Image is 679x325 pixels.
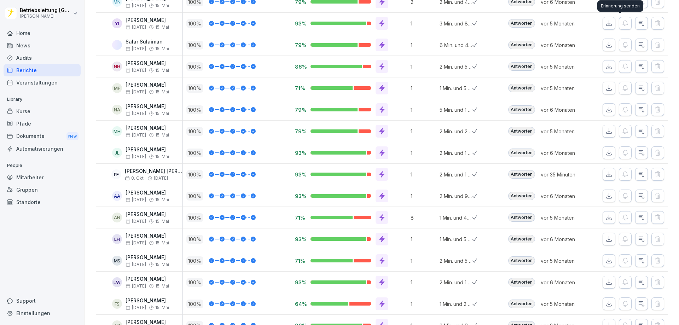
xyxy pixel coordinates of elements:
[440,85,472,92] p: 1 Min. und 58 Sek.
[295,20,305,27] p: 93%
[126,262,146,267] span: [DATE]
[295,150,305,156] p: 93%
[112,213,122,222] div: AN
[126,60,169,66] p: [PERSON_NAME]
[295,85,305,92] p: 71%
[440,128,472,135] p: 2 Min. und 22 Sek.
[508,105,535,114] div: Antworten
[186,105,203,114] p: 100 %
[295,214,305,221] p: 71%
[4,143,81,155] a: Automatisierungen
[4,39,81,52] a: News
[4,184,81,196] a: Gruppen
[411,214,436,221] p: 8
[4,307,81,319] a: Einstellungen
[155,3,169,8] span: 15. Mai
[4,117,81,130] div: Pfade
[186,192,203,201] p: 100 %
[186,170,203,179] p: 100 %
[126,190,169,196] p: [PERSON_NAME]
[126,3,146,8] span: [DATE]
[4,27,81,39] a: Home
[4,196,81,208] a: Standorte
[112,126,122,136] div: MH
[112,256,122,266] div: MS
[508,149,535,157] div: Antworten
[155,219,169,224] span: 15. Mai
[155,262,169,267] span: 15. Mai
[440,63,472,70] p: 2 Min. und 58 Sek.
[411,128,436,135] p: 1
[186,235,203,244] p: 100 %
[186,62,203,71] p: 100 %
[126,154,146,159] span: [DATE]
[541,20,592,27] p: vor 5 Monaten
[155,284,169,289] span: 15. Mai
[126,276,169,282] p: [PERSON_NAME]
[186,19,203,28] p: 100 %
[597,0,643,12] div: Erinnerung senden
[126,17,169,23] p: [PERSON_NAME]
[126,147,169,153] p: [PERSON_NAME]
[4,171,81,184] div: Mitarbeiter
[440,257,472,265] p: 2 Min. und 51 Sek.
[126,125,169,131] p: [PERSON_NAME]
[541,149,592,157] p: vor 6 Monaten
[20,7,71,13] p: Betriebsleitung [GEOGRAPHIC_DATA]
[541,192,592,200] p: vor 6 Monaten
[126,305,146,310] span: [DATE]
[155,89,169,94] span: 15. Mai
[112,105,122,115] div: NA
[126,104,169,110] p: [PERSON_NAME]
[295,279,305,286] p: 93%
[112,83,122,93] div: MF
[186,127,203,136] p: 100 %
[541,85,592,92] p: vor 5 Monaten
[112,148,122,158] div: JL
[508,62,535,71] div: Antworten
[541,171,592,178] p: vor 35 Minuten
[126,233,169,239] p: [PERSON_NAME]
[295,193,305,199] p: 93%
[295,171,305,178] p: 93%
[440,20,472,27] p: 3 Min. und 8 Sek.
[126,68,146,73] span: [DATE]
[4,94,81,105] p: Library
[295,257,305,264] p: 71%
[411,106,436,114] p: 1
[411,192,436,200] p: 1
[508,170,535,179] div: Antworten
[111,169,121,179] div: PF
[440,192,472,200] p: 2 Min. und 9 Sek.
[295,236,305,243] p: 93%
[20,14,71,19] p: [PERSON_NAME]
[411,41,436,49] p: 1
[186,256,203,265] p: 100 %
[125,176,145,181] span: 8. Okt.
[541,106,592,114] p: vor 6 Monaten
[411,171,436,178] p: 1
[411,20,436,27] p: 1
[126,133,146,138] span: [DATE]
[295,42,305,48] p: 79%
[4,76,81,89] a: Veranstaltungen
[112,62,122,71] div: NH
[440,149,472,157] p: 2 Min. und 18 Sek.
[541,300,592,308] p: vor 5 Monaten
[186,41,203,50] p: 100 %
[126,82,169,88] p: [PERSON_NAME]
[541,257,592,265] p: vor 5 Monaten
[155,68,169,73] span: 15. Mai
[295,301,305,307] p: 64%
[541,63,592,70] p: vor 5 Monaten
[4,64,81,76] a: Berichte
[295,63,305,70] p: 86%
[4,52,81,64] div: Audits
[126,197,146,202] span: [DATE]
[440,106,472,114] p: 5 Min. und 18 Sek.
[508,278,535,286] div: Antworten
[411,63,436,70] p: 1
[541,236,592,243] p: vor 6 Monaten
